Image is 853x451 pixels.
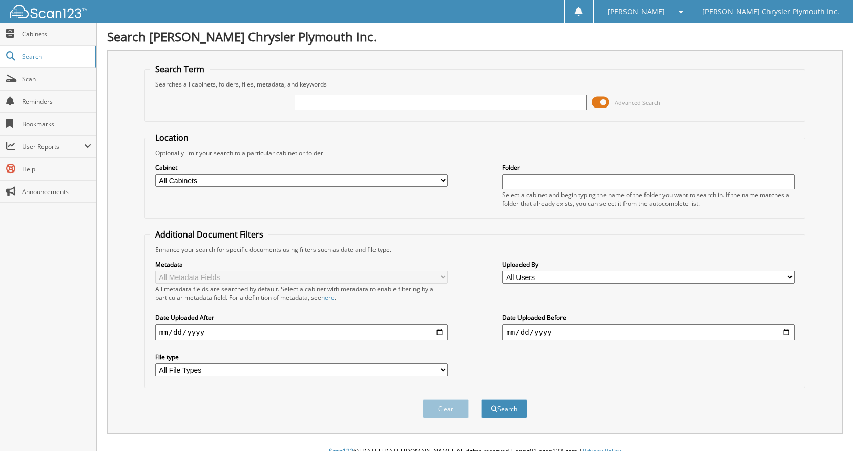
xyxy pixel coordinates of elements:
span: Help [22,165,91,174]
label: Folder [502,163,795,172]
img: scan123-logo-white.svg [10,5,87,18]
span: Bookmarks [22,120,91,128]
span: Search [22,52,90,61]
div: All metadata fields are searched by default. Select a cabinet with metadata to enable filtering b... [155,285,448,302]
input: end [502,324,795,340]
span: Reminders [22,97,91,106]
span: Advanced Search [615,99,660,106]
div: Enhance your search for specific documents using filters such as date and file type. [150,245,800,254]
button: Search [481,399,527,418]
a: here [321,293,335,302]
input: start [155,324,448,340]
div: Select a cabinet and begin typing the name of the folder you want to search in. If the name match... [502,190,795,208]
label: Cabinet [155,163,448,172]
div: Searches all cabinets, folders, files, metadata, and keywords [150,80,800,89]
label: Metadata [155,260,448,269]
span: [PERSON_NAME] [608,9,665,15]
span: Announcements [22,187,91,196]
label: Date Uploaded After [155,313,448,322]
button: Clear [423,399,469,418]
label: File type [155,353,448,361]
legend: Location [150,132,194,143]
label: Date Uploaded Before [502,313,795,322]
span: Cabinets [22,30,91,38]
div: Optionally limit your search to a particular cabinet or folder [150,148,800,157]
h1: Search [PERSON_NAME] Chrysler Plymouth Inc. [107,28,843,45]
span: [PERSON_NAME] Chrysler Plymouth Inc. [702,9,839,15]
label: Uploaded By [502,260,795,269]
span: User Reports [22,142,84,151]
legend: Additional Document Filters [150,229,268,240]
span: Scan [22,75,91,83]
legend: Search Term [150,63,210,75]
